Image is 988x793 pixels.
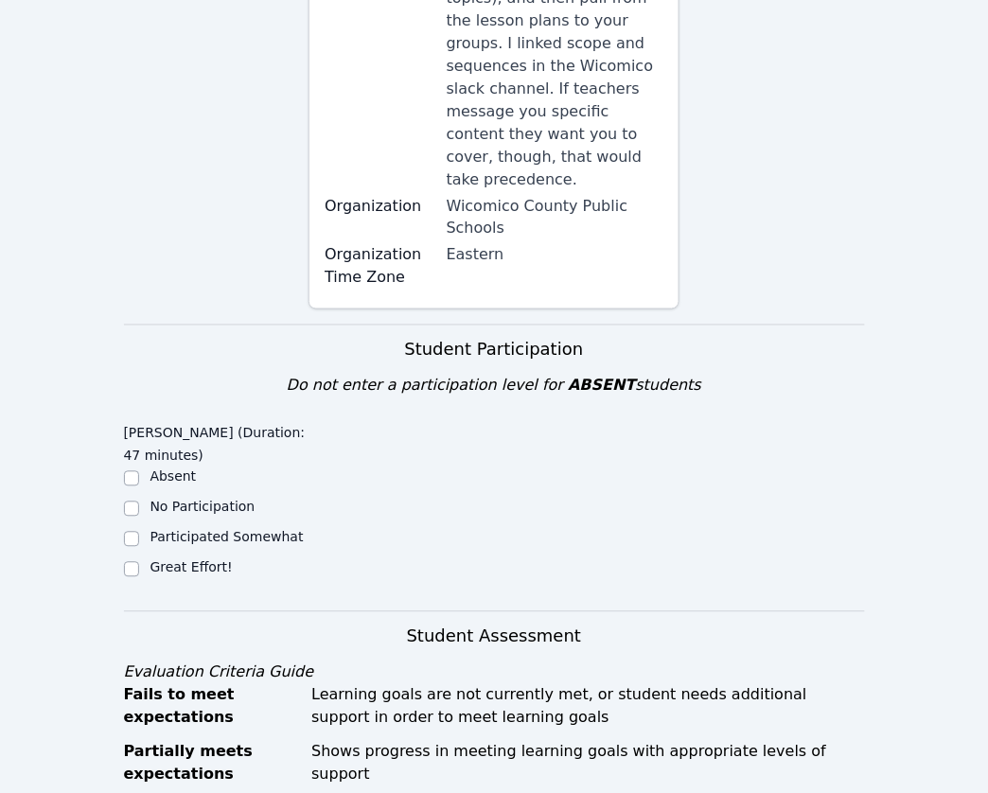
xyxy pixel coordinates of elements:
[150,560,233,575] label: Great Effort!
[311,684,864,730] div: Learning goals are not currently met, or student needs additional support in order to meet learni...
[124,375,865,397] div: Do not enter a participation level for students
[124,684,301,730] div: Fails to meet expectations
[150,500,256,515] label: No Participation
[124,661,865,684] div: Evaluation Criteria Guide
[124,624,865,650] h3: Student Assessment
[325,195,435,218] label: Organization
[124,416,309,467] legend: [PERSON_NAME] (Duration: 47 minutes)
[150,469,197,485] label: Absent
[311,741,864,786] div: Shows progress in meeting learning goals with appropriate levels of support
[447,195,663,240] div: Wicomico County Public Schools
[150,530,304,545] label: Participated Somewhat
[124,741,301,786] div: Partially meets expectations
[447,244,663,267] div: Eastern
[124,337,865,363] h3: Student Participation
[568,377,635,395] span: ABSENT
[325,244,435,290] label: Organization Time Zone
